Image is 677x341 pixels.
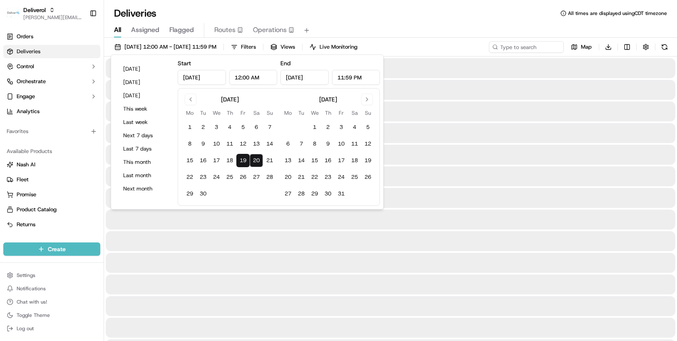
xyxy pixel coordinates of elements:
[361,121,374,134] button: 5
[308,170,321,184] button: 22
[3,30,100,43] a: Orders
[114,25,121,35] span: All
[178,59,191,67] label: Start
[250,137,263,151] button: 13
[119,77,169,88] button: [DATE]
[3,296,100,308] button: Chat with us!
[280,59,290,67] label: End
[17,78,46,85] span: Orchestrate
[17,93,35,100] span: Engage
[348,121,361,134] button: 4
[280,43,295,51] span: Views
[183,170,196,184] button: 22
[361,94,373,105] button: Go to next month
[129,106,151,116] button: See all
[3,283,100,294] button: Notifications
[3,105,100,118] a: Analytics
[8,121,22,134] img: Chris Sexton
[223,170,236,184] button: 25
[8,108,56,115] div: Past conversations
[119,90,169,101] button: [DATE]
[335,121,348,134] button: 3
[3,309,100,321] button: Toggle Theme
[8,8,25,25] img: Nash
[236,154,250,167] button: 19
[361,154,374,167] button: 19
[3,158,100,171] button: Nash AI
[335,170,348,184] button: 24
[8,79,23,94] img: 1736555255976-a54dd68f-1ca7-489b-9aae-adbdc363a1c4
[183,137,196,151] button: 8
[8,187,15,193] div: 📗
[263,170,276,184] button: 28
[227,41,260,53] button: Filters
[221,95,239,104] div: [DATE]
[69,151,72,158] span: •
[214,25,236,35] span: Routes
[319,95,337,104] div: [DATE]
[223,154,236,167] button: 18
[321,137,335,151] button: 9
[281,170,295,184] button: 20
[196,154,210,167] button: 16
[23,14,83,21] button: [PERSON_NAME][EMAIL_ADDRESS][PERSON_NAME][DOMAIN_NAME]
[361,137,374,151] button: 12
[321,154,335,167] button: 16
[17,161,35,168] span: Nash AI
[7,176,97,183] a: Fleet
[119,170,169,181] button: Last month
[335,187,348,200] button: 31
[196,121,210,134] button: 2
[308,137,321,151] button: 8
[250,170,263,184] button: 27
[361,109,374,117] th: Sunday
[169,25,194,35] span: Flagged
[17,48,40,55] span: Deliveries
[281,109,295,117] th: Monday
[83,206,101,213] span: Pylon
[7,161,97,168] a: Nash AI
[295,137,308,151] button: 7
[210,170,223,184] button: 24
[119,183,169,195] button: Next month
[332,70,380,85] input: Time
[489,41,564,53] input: Type to search
[3,203,100,216] button: Product Catalog
[348,109,361,117] th: Saturday
[119,143,169,155] button: Last 7 days
[3,60,100,73] button: Control
[210,137,223,151] button: 10
[59,206,101,213] a: Powered byPylon
[263,137,276,151] button: 14
[223,109,236,117] th: Thursday
[196,170,210,184] button: 23
[321,109,335,117] th: Thursday
[17,152,23,158] img: 1736555255976-a54dd68f-1ca7-489b-9aae-adbdc363a1c4
[8,33,151,47] p: Welcome 👋
[141,82,151,92] button: Start new chat
[236,121,250,134] button: 5
[119,116,169,128] button: Last week
[3,90,100,103] button: Engage
[119,156,169,168] button: This month
[124,43,216,51] span: [DATE] 12:00 AM - [DATE] 11:59 PM
[568,10,667,17] span: All times are displayed using CDT timezone
[17,108,40,115] span: Analytics
[250,109,263,117] th: Saturday
[263,121,276,134] button: 7
[22,54,150,62] input: Got a question? Start typing here...
[183,121,196,134] button: 1
[348,154,361,167] button: 18
[659,41,670,53] button: Refresh
[185,94,196,105] button: Go to previous month
[3,173,100,186] button: Fleet
[26,129,67,136] span: [PERSON_NAME]
[74,129,91,136] span: [DATE]
[7,206,97,213] a: Product Catalog
[131,25,159,35] span: Assigned
[308,121,321,134] button: 1
[7,221,97,228] a: Returns
[295,187,308,200] button: 28
[17,325,34,332] span: Log out
[348,170,361,184] button: 25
